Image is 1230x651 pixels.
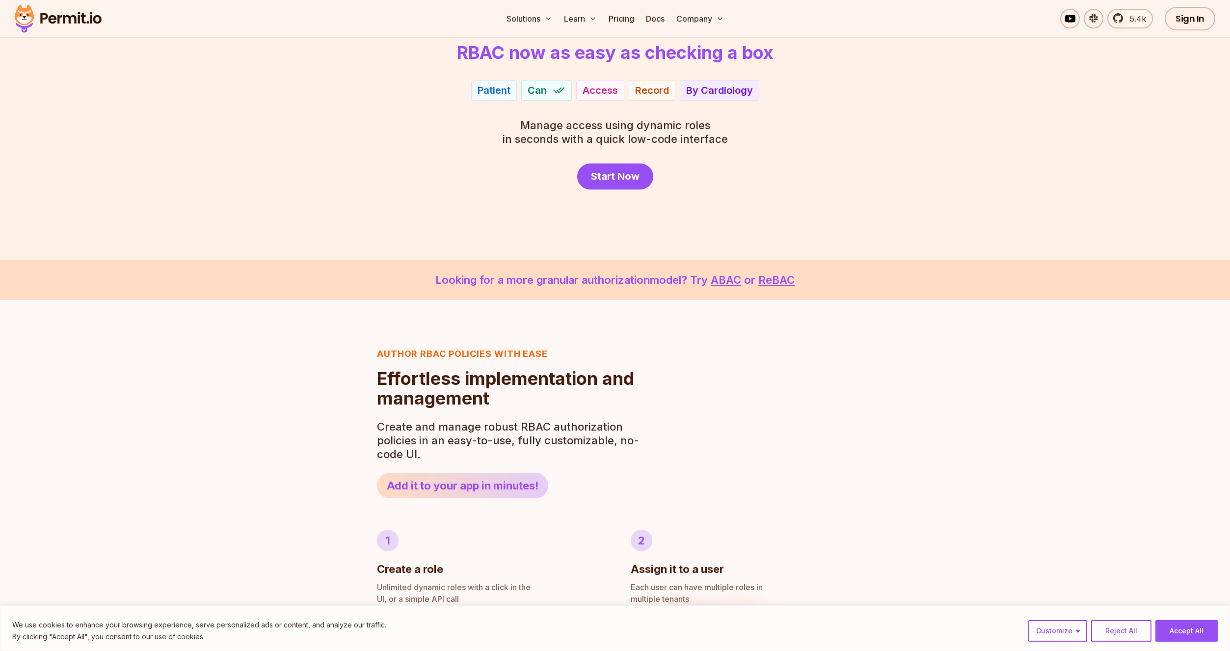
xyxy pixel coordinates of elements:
[1155,620,1218,642] button: Accept All
[1107,9,1153,28] a: 5.4k
[503,9,556,28] button: Solutions
[711,273,741,286] a: ABAC
[631,561,724,577] h3: Assign it to a user
[1091,620,1151,642] button: Reject All
[457,43,773,62] h1: RBAC now as easy as checking a box
[478,83,510,97] div: Patient
[377,420,645,461] p: Create and manage robust RBAC authorization policies in an easy-to-use, fully customizable, no-co...
[642,9,668,28] a: Docs
[12,619,386,631] p: We use cookies to enhance your browsing experience, serve personalized ads or content, and analyz...
[24,272,1206,288] p: Looking for a more granular authorization model? Try or
[12,631,386,643] p: By clicking "Accept All", you consent to our use of cookies.
[1028,620,1087,642] button: Customize
[1124,13,1146,25] span: 5.4k
[631,530,652,551] div: 2
[377,473,548,498] a: Add it to your app in minutes!
[672,9,728,28] button: Company
[560,9,601,28] button: Learn
[377,561,443,577] h3: Create a role
[758,273,795,286] a: ReBAC
[686,83,753,97] div: By Cardiology
[377,581,599,605] p: UI, or a simple API call
[10,2,106,35] img: Permit logo
[377,581,599,593] span: Unlimited dynamic roles with a click in the
[605,9,638,28] a: Pricing
[503,118,728,132] span: Manage access using dynamic roles
[377,347,645,361] h3: Author RBAC POLICIES with EASE
[528,83,547,97] span: Can
[377,369,645,408] h2: Effortless implementation and management
[583,83,618,97] div: Access
[503,118,728,146] p: in seconds with a quick low-code interface
[377,530,399,551] div: 1
[635,83,669,97] div: Record
[577,163,653,190] a: Start Now
[1165,7,1215,30] a: Sign In
[591,169,640,183] span: Start Now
